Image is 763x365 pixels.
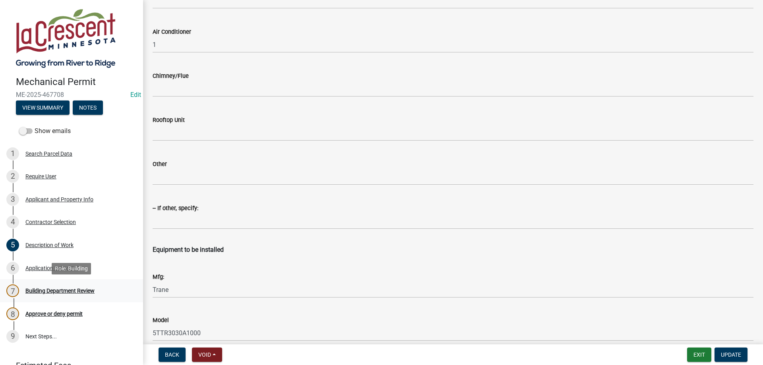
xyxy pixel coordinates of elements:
div: 7 [6,284,19,297]
button: View Summary [16,100,70,115]
span: ME-2025-467708 [16,91,127,98]
div: Approve or deny permit [25,311,83,317]
label: Rooftop Unit [153,118,185,123]
span: Update [721,351,741,358]
div: 2 [6,170,19,183]
div: 6 [6,262,19,274]
label: Model [153,318,169,323]
img: City of La Crescent, Minnesota [16,8,116,68]
div: 5 [6,239,19,251]
div: Search Parcel Data [25,151,72,156]
button: Exit [687,348,711,362]
label: Chimney/Flue [153,73,189,79]
div: Building Department Review [25,288,95,294]
div: 9 [6,330,19,343]
a: Edit [130,91,141,98]
div: Require User [25,174,56,179]
label: -- If other, specify: [153,206,198,211]
label: Other [153,162,167,167]
button: Notes [73,100,103,115]
div: Role: Building [52,263,91,274]
button: Update [715,348,748,362]
wm-modal-confirm: Notes [73,105,103,111]
span: Void [198,351,211,358]
div: Contractor Selection [25,219,76,225]
div: 3 [6,193,19,206]
button: Void [192,348,222,362]
label: Show emails [19,126,71,136]
div: Description of Work [25,242,74,248]
span: Back [165,351,179,358]
label: Air Conditioner [153,29,191,35]
div: Application Submittal [25,265,78,271]
button: Back [159,348,186,362]
div: 1 [6,147,19,160]
div: Applicant and Property Info [25,197,93,202]
label: Mfg: [153,274,164,280]
h4: Mechanical Permit [16,76,137,88]
wm-modal-confirm: Edit Application Number [130,91,141,98]
wm-modal-confirm: Summary [16,105,70,111]
b: Equipment to be installed [153,246,224,253]
div: 8 [6,307,19,320]
div: 4 [6,216,19,228]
